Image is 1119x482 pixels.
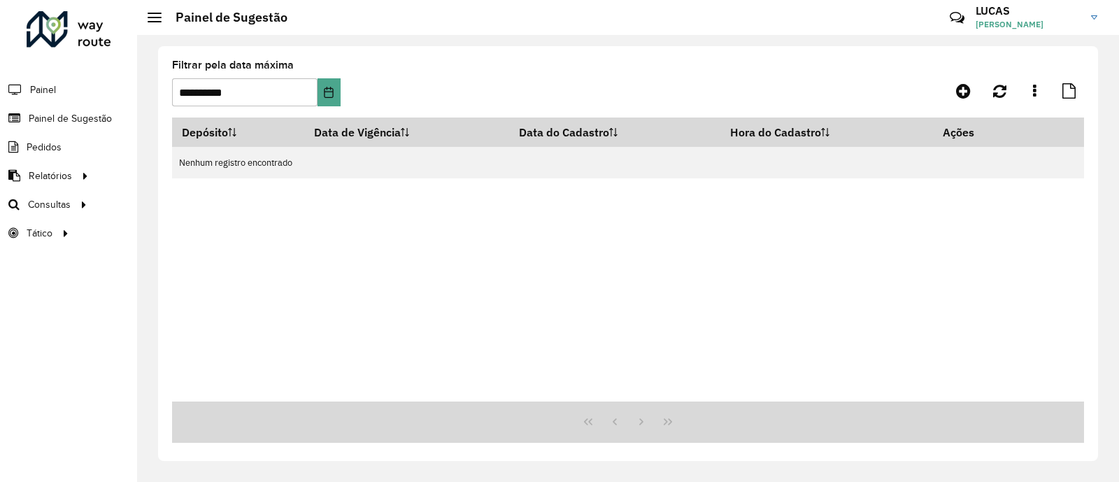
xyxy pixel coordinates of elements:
[942,3,972,33] a: Contato Rápido
[304,118,509,147] th: Data de Vigência
[28,197,71,212] span: Consultas
[27,226,52,241] span: Tático
[29,169,72,183] span: Relatórios
[172,118,304,147] th: Depósito
[172,147,1084,178] td: Nenhum registro encontrado
[172,57,294,73] label: Filtrar pela data máxima
[976,18,1081,31] span: [PERSON_NAME]
[509,118,720,147] th: Data do Cadastro
[976,4,1081,17] h3: LUCAS
[29,111,112,126] span: Painel de Sugestão
[162,10,287,25] h2: Painel de Sugestão
[27,140,62,155] span: Pedidos
[30,83,56,97] span: Painel
[318,78,340,106] button: Choose Date
[933,118,1017,147] th: Ações
[720,118,933,147] th: Hora do Cadastro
